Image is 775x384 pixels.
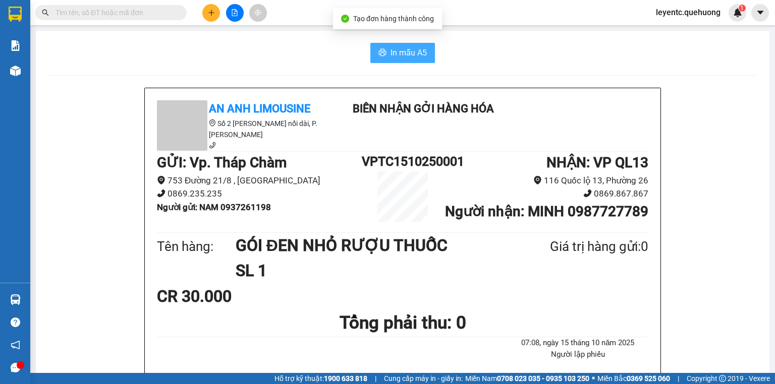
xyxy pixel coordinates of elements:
img: warehouse-icon [10,66,21,76]
span: phone [157,189,165,198]
span: aim [254,9,261,16]
span: 1 [740,5,744,12]
span: Miền Nam [465,373,589,384]
li: 0869.235.235 [157,187,362,201]
b: Biên nhận gởi hàng hóa [353,102,494,115]
button: aim [249,4,267,22]
div: CR 30.000 [157,284,319,309]
img: logo-vxr [9,7,22,22]
div: Tên hàng: [157,236,236,257]
span: ⚪️ [592,376,595,380]
li: 116 Quốc lộ 13, Phường 26 [444,174,648,187]
li: Số 2 [PERSON_NAME] nối dài, P. [PERSON_NAME] [157,118,339,140]
span: printer [378,48,386,58]
span: question-circle [11,317,20,327]
strong: 0708 023 035 - 0935 103 250 [497,374,589,382]
li: 07:08, ngày 15 tháng 10 năm 2025 [508,337,648,349]
span: phone [583,189,592,198]
b: GỬI : Vp. Tháp Chàm [157,154,287,171]
li: 753 Đường 21/8 , [GEOGRAPHIC_DATA] [157,174,362,187]
span: copyright [719,375,726,382]
span: Cung cấp máy in - giấy in: [384,373,463,384]
h1: SL 1 [236,258,501,283]
span: plus [208,9,215,16]
span: search [42,9,49,16]
span: notification [11,340,20,350]
span: caret-down [756,8,765,17]
button: printerIn mẫu A5 [370,43,435,63]
h1: GÓI ĐEN NHỎ RƯỢU THUỐC [236,233,501,258]
span: Miền Bắc [597,373,670,384]
input: Tìm tên, số ĐT hoặc mã đơn [56,7,175,18]
span: check-circle [341,15,349,23]
h1: VPTC1510250001 [362,152,444,171]
b: NHẬN : VP QL13 [546,154,648,171]
li: 0869.867.867 [444,187,648,201]
span: | [375,373,376,384]
img: solution-icon [10,40,21,51]
span: environment [157,176,165,184]
div: Giá trị hàng gửi: 0 [501,236,648,257]
sup: 1 [739,5,746,12]
img: warehouse-icon [10,294,21,305]
span: Hỗ trợ kỹ thuật: [274,373,367,384]
span: Tạo đơn hàng thành công [353,15,434,23]
h1: Tổng phải thu: 0 [157,309,648,337]
span: phone [209,142,216,149]
strong: 1900 633 818 [324,374,367,382]
b: Người nhận : MINH 0987727789 [445,203,648,220]
span: environment [533,176,542,184]
b: Người gửi : NAM 0937261198 [157,202,271,212]
span: | [678,373,679,384]
span: file-add [231,9,238,16]
button: plus [202,4,220,22]
button: caret-down [751,4,769,22]
span: message [11,363,20,372]
strong: 0369 525 060 [627,374,670,382]
li: Người lập phiếu [508,349,648,361]
img: icon-new-feature [733,8,742,17]
button: file-add [226,4,244,22]
b: An Anh Limousine [209,102,310,115]
span: leyentc.quehuong [648,6,729,19]
span: In mẫu A5 [391,46,427,59]
span: environment [209,119,216,126]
